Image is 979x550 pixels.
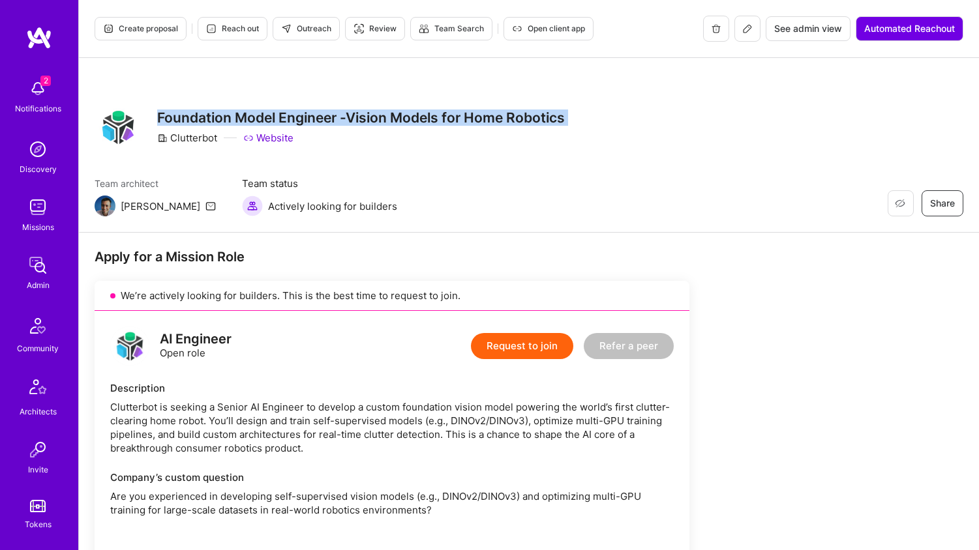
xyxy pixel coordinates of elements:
[20,405,57,418] div: Architects
[28,463,48,476] div: Invite
[512,23,585,35] span: Open client app
[584,333,674,359] button: Refer a peer
[205,201,216,211] i: icon Mail
[25,194,51,220] img: teamwork
[856,16,963,41] button: Automated Reachout
[25,76,51,102] img: bell
[25,252,51,278] img: admin teamwork
[26,26,52,50] img: logo
[160,332,232,360] div: Open role
[110,489,674,517] p: Are you experienced in developing self-supervised vision models (e.g., DINOv2/DINOv3) and optimiz...
[895,198,905,209] i: icon EyeClosed
[504,17,594,40] button: Open client app
[930,197,955,210] span: Share
[110,400,674,455] div: Clutterbot is seeking a Senior AI Engineer to develop a custom foundation vision model powering t...
[864,22,955,35] span: Automated Reachout
[268,199,397,213] span: Actively looking for builders
[22,310,53,341] img: Community
[160,332,232,346] div: AI Engineer
[20,162,57,176] div: Discovery
[198,17,267,40] button: Reach out
[471,333,573,359] button: Request to join
[95,104,142,151] img: Company Logo
[103,23,178,35] span: Create proposal
[27,278,50,292] div: Admin
[95,195,115,216] img: Team Architect
[95,281,689,311] div: We’re actively looking for builders. This is the best time to request to join.
[354,23,364,34] i: icon Targeter
[110,326,149,366] img: logo
[110,470,674,484] div: Company’s custom question
[22,373,53,405] img: Architects
[345,17,405,40] button: Review
[95,248,689,265] div: Apply for a Mission Role
[273,17,340,40] button: Outreach
[766,16,851,41] button: See admin view
[25,517,52,531] div: Tokens
[206,23,259,35] span: Reach out
[419,23,484,35] span: Team Search
[410,17,492,40] button: Team Search
[242,177,397,190] span: Team status
[25,136,51,162] img: discovery
[15,102,61,115] div: Notifications
[30,500,46,512] img: tokens
[22,220,54,234] div: Missions
[40,76,51,86] span: 2
[157,131,217,145] div: Clutterbot
[157,109,565,126] h3: Foundation Model Engineer -Vision Models for Home Robotics
[354,23,397,35] span: Review
[103,23,113,34] i: icon Proposal
[17,341,59,355] div: Community
[242,195,263,216] img: Actively looking for builders
[25,437,51,463] img: Invite
[121,199,200,213] div: [PERSON_NAME]
[95,17,187,40] button: Create proposal
[243,131,294,145] a: Website
[922,190,963,216] button: Share
[95,177,216,190] span: Team architect
[110,381,674,395] div: Description
[774,22,842,35] span: See admin view
[157,133,168,143] i: icon CompanyGray
[281,23,331,35] span: Outreach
